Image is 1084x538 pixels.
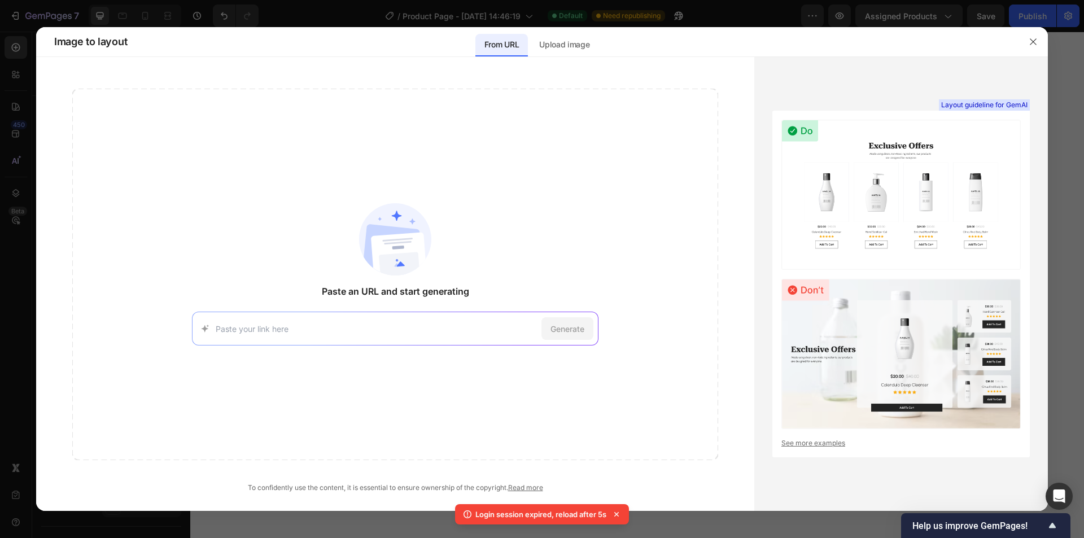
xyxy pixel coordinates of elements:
[550,323,584,335] span: Generate
[1046,483,1073,510] div: Open Intercom Messenger
[484,38,519,51] p: From URL
[508,483,543,492] a: Read more
[781,438,1021,448] a: See more examples
[216,323,537,335] input: Paste your link here
[322,285,469,298] span: Paste an URL and start generating
[912,519,1059,532] button: Show survey - Help us improve GemPages!
[54,35,127,49] span: Image to layout
[475,509,606,520] p: Login session expired, reload after 5s
[72,483,718,493] div: To confidently use the content, it is essential to ensure ownership of the copyright.
[912,520,1046,531] span: Help us improve GemPages!
[941,100,1028,110] span: Layout guideline for GemAI
[539,38,589,51] p: Upload image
